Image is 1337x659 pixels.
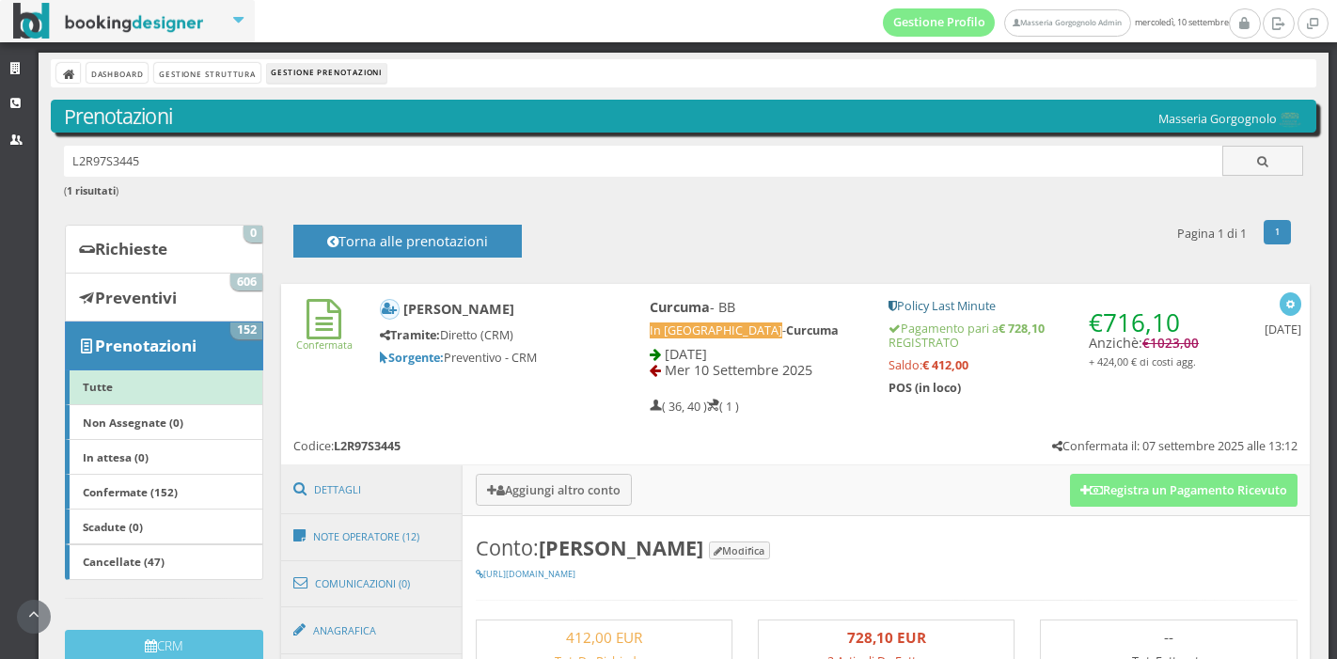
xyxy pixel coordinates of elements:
a: Comunicazioni (0) [281,559,464,608]
a: Tutte [65,369,263,405]
b: Cancellate (47) [83,554,165,569]
span: 606 [230,274,262,290]
b: L2R97S3445 [334,438,401,454]
h4: Anzichè: [1089,299,1199,369]
h5: ( 36, 40 ) ( 1 ) [650,400,739,414]
span: In [GEOGRAPHIC_DATA] [650,322,782,338]
b: POS (in loco) [889,380,961,396]
a: Anagrafica [281,606,464,655]
img: BookingDesigner.com [13,3,204,39]
span: 152 [230,322,262,339]
li: Gestione Prenotazioni [267,63,386,84]
b: Tramite: [380,327,440,343]
span: € [1089,306,1180,339]
b: Non Assegnate (0) [83,415,183,430]
span: 1023,00 [1150,335,1199,352]
b: [PERSON_NAME] [539,534,703,561]
img: 0603869b585f11eeb13b0a069e529790.png [1277,112,1303,128]
h5: Confermata il: 07 settembre 2025 alle 13:12 [1052,439,1298,453]
a: Masseria Gorgognolo Admin [1004,9,1130,37]
span: € [1142,335,1199,352]
span: Mer 10 Settembre 2025 [665,361,812,379]
a: Confermata [296,322,353,352]
b: 728,10 EUR [847,628,926,647]
span: mercoledì, 10 settembre [883,8,1229,37]
small: + 424,00 € di costi agg. [1089,354,1196,369]
strong: € 412,00 [922,357,968,373]
a: 1 [1264,220,1291,244]
button: Torna alle prenotazioni [293,225,522,258]
a: Dettagli [281,465,464,514]
span: 0 [244,226,262,243]
input: Ricerca cliente - (inserisci il codice, il nome, il cognome, il numero di telefono o la mail) [64,146,1223,177]
h5: Pagina 1 di 1 [1177,227,1247,241]
a: Scadute (0) [65,509,263,544]
h3: 412,00 EUR [485,629,723,646]
h4: Torna alle prenotazioni [314,233,500,262]
span: 716,10 [1103,306,1180,339]
button: Aggiungi altro conto [476,474,632,505]
b: In attesa (0) [83,449,149,464]
b: Prenotazioni [95,335,197,356]
b: Preventivi [95,287,177,308]
a: Richieste 0 [65,225,263,274]
h5: Masseria Gorgognolo [1158,112,1303,128]
h3: Conto: [476,536,1298,560]
a: Prenotazioni 152 [65,322,263,370]
a: Confermate (152) [65,474,263,510]
h5: Saldo: [889,358,1199,372]
b: Confermate (152) [83,484,178,499]
h6: ( ) [64,185,1304,197]
b: Curcuma [786,322,839,338]
b: Sorgente: [380,350,444,366]
h5: Preventivo - CRM [380,351,587,365]
b: [PERSON_NAME] [403,299,514,317]
b: 1 risultati [67,183,116,197]
h5: Pagamento pari a REGISTRATO [889,322,1199,350]
a: Note Operatore (12) [281,512,464,561]
a: Dashboard [87,63,148,83]
a: Non Assegnate (0) [65,404,263,440]
h5: [DATE] [1265,322,1301,337]
button: Modifica [709,541,770,559]
a: [URL][DOMAIN_NAME] [476,568,575,580]
a: Gestione Profilo [883,8,996,37]
b: Richieste [95,238,167,259]
h5: Diretto (CRM) [380,328,587,342]
strong: € 728,10 [999,321,1045,337]
h5: Policy Last Minute [889,299,1199,313]
a: Preventivi 606 [65,273,263,322]
h5: Codice: [293,439,401,453]
b: Scadute (0) [83,519,143,534]
button: Registra un Pagamento Ricevuto [1070,474,1298,506]
b: Tutte [83,379,113,394]
h5: - [650,323,864,337]
h3: Prenotazioni [64,104,1304,129]
a: Gestione Struttura [154,63,260,83]
a: Cancellate (47) [65,544,263,580]
b: Curcuma [650,298,710,316]
h4: - BB [650,299,864,315]
a: In attesa (0) [65,439,263,475]
span: [DATE] [665,345,707,363]
h3: -- [1049,629,1287,646]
